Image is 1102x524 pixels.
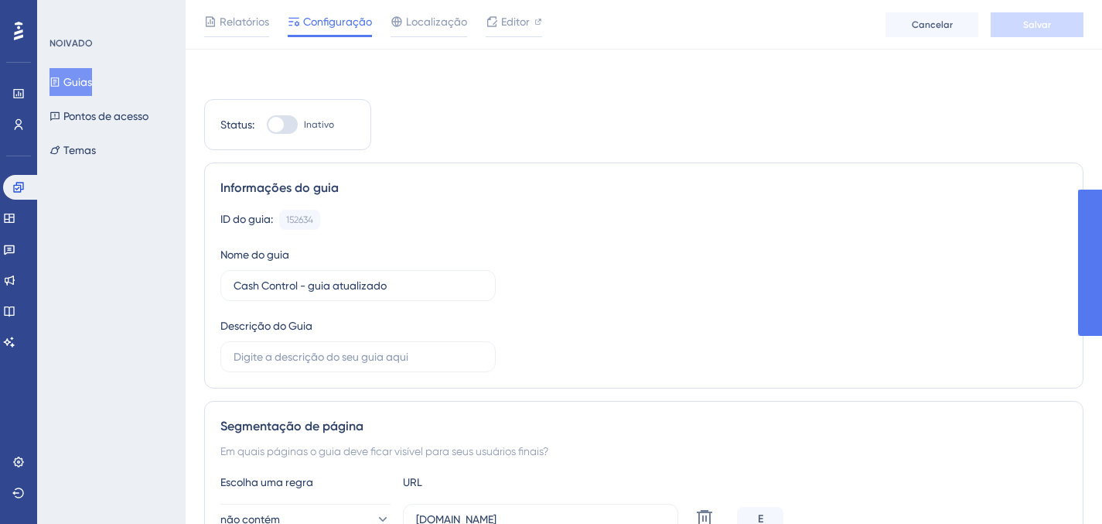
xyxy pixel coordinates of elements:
[49,38,93,49] font: NOIVADO
[406,15,467,28] font: Localização
[220,213,273,225] font: ID do guia:
[63,110,148,122] font: Pontos de acesso
[991,12,1083,37] button: Salvar
[304,119,334,130] font: Inativo
[220,180,339,195] font: Informações do guia
[1037,463,1083,509] iframe: Iniciador do Assistente de IA do UserGuiding
[286,214,313,225] font: 152634
[49,102,148,130] button: Pontos de acesso
[220,445,548,457] font: Em quais páginas o guia deve ficar visível para seus usuários finais?
[885,12,978,37] button: Cancelar
[220,320,312,332] font: Descrição do Guia
[403,476,422,488] font: URL
[220,419,363,433] font: Segmentação de página
[234,277,483,294] input: Digite o nome do seu guia aqui
[220,476,313,488] font: Escolha uma regra
[1023,19,1051,30] font: Salvar
[63,76,92,88] font: Guias
[220,248,289,261] font: Nome do guia
[63,144,96,156] font: Temas
[49,136,96,164] button: Temas
[220,118,254,131] font: Status:
[912,19,953,30] font: Cancelar
[220,15,269,28] font: Relatórios
[234,348,483,365] input: Digite a descrição do seu guia aqui
[49,68,92,96] button: Guias
[501,15,530,28] font: Editor
[303,15,372,28] font: Configuração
